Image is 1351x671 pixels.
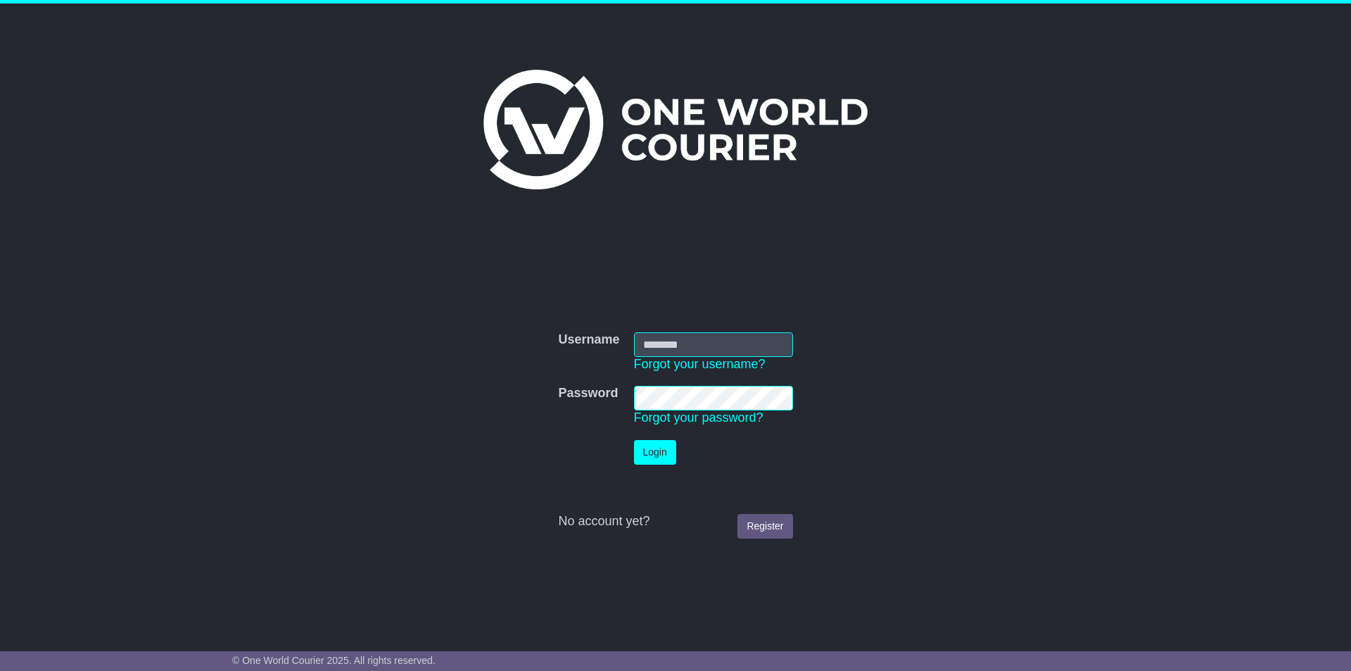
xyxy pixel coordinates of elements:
img: One World [483,70,868,189]
label: Password [558,386,618,401]
a: Register [737,514,792,539]
a: Forgot your username? [634,357,766,371]
label: Username [558,332,619,348]
span: © One World Courier 2025. All rights reserved. [232,655,436,666]
div: No account yet? [558,514,792,529]
a: Forgot your password? [634,410,763,425]
button: Login [634,440,676,465]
